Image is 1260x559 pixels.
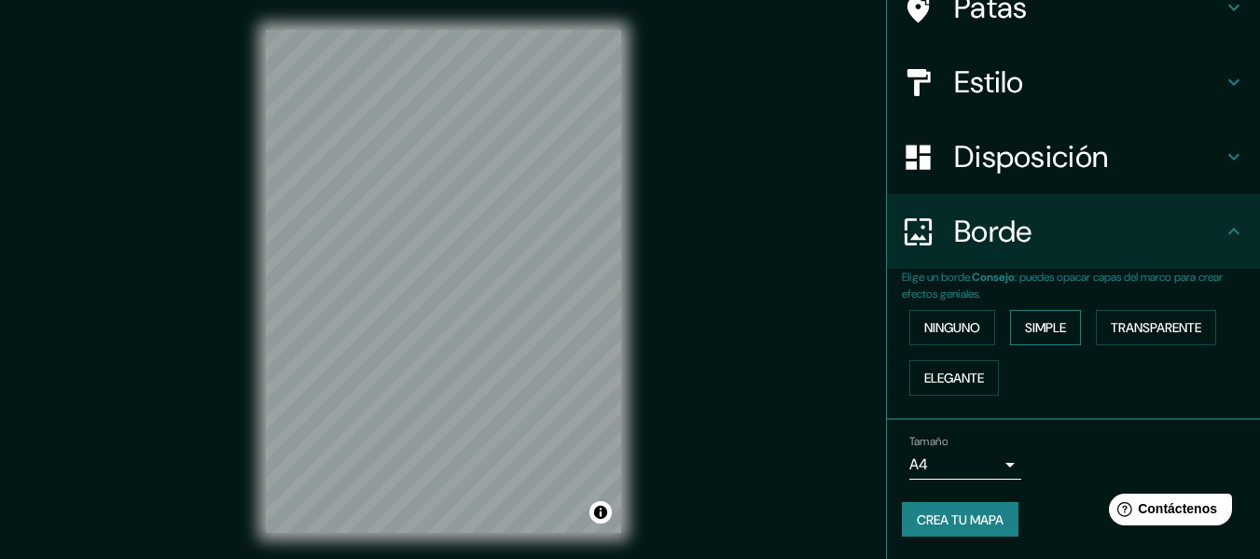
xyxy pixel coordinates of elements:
font: Tamaño [909,434,948,449]
div: Estilo [887,45,1260,119]
font: : puedes opacar capas del marco para crear efectos geniales. [902,270,1223,301]
font: Disposición [954,137,1108,176]
button: Activar o desactivar atribución [589,501,612,524]
div: A4 [909,450,1021,480]
font: Borde [954,212,1032,251]
div: Disposición [887,119,1260,194]
font: Elige un borde. [902,270,972,285]
canvas: Mapa [266,30,621,533]
font: Consejo [972,270,1015,285]
font: Crea tu mapa [917,511,1004,528]
font: Estilo [954,63,1024,102]
div: Borde [887,194,1260,269]
iframe: Lanzador de widgets de ayuda [1094,486,1239,538]
button: Crea tu mapa [902,502,1018,538]
button: Ninguno [909,310,995,345]
font: Ninguno [924,319,980,336]
button: Simple [1010,310,1081,345]
font: Simple [1025,319,1066,336]
font: Elegante [924,370,984,386]
font: Transparente [1111,319,1201,336]
button: Transparente [1096,310,1216,345]
font: A4 [909,454,928,474]
button: Elegante [909,360,999,396]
